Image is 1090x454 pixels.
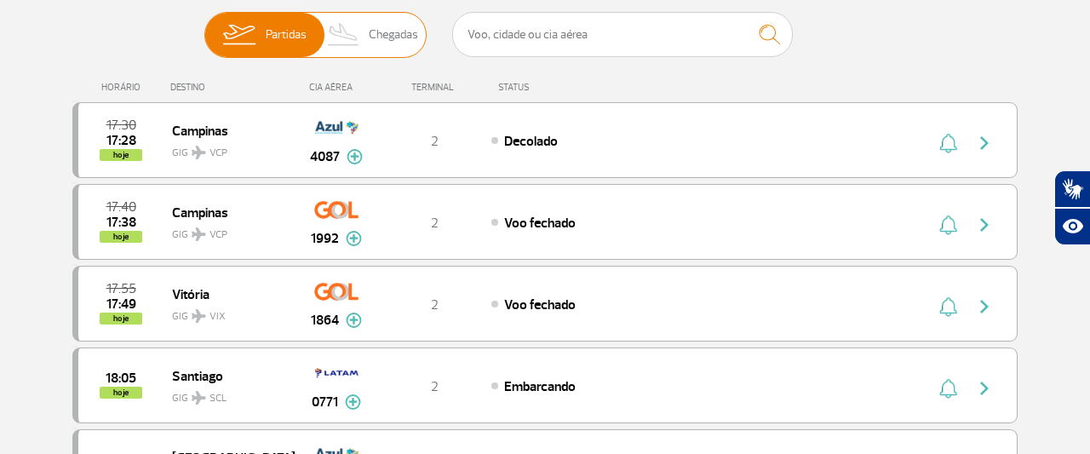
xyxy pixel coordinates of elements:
[345,394,361,410] img: mais-info-painel-voo.svg
[106,283,136,295] span: 2025-08-27 17:55:00
[939,296,957,317] img: sino-painel-voo.svg
[379,82,490,93] div: TERMINAL
[266,13,307,57] span: Partidas
[504,215,576,232] span: Voo fechado
[346,313,362,328] img: mais-info-painel-voo.svg
[100,313,142,325] span: hoje
[347,149,363,164] img: mais-info-painel-voo.svg
[1054,170,1090,208] button: Abrir tradutor de língua de sinais.
[939,215,957,235] img: sino-painel-voo.svg
[318,13,369,57] img: slider-desembarque
[369,13,418,57] span: Chegadas
[172,365,281,387] span: Santiago
[431,133,439,150] span: 2
[106,201,136,213] span: 2025-08-27 17:40:00
[100,387,142,399] span: hoje
[212,13,266,57] img: slider-embarque
[106,119,136,131] span: 2025-08-27 17:30:00
[106,216,136,228] span: 2025-08-27 17:38:26
[192,309,206,323] img: destiny_airplane.svg
[294,82,379,93] div: CIA AÉREA
[209,227,227,243] span: VCP
[172,218,281,243] span: GIG
[310,147,340,167] span: 4087
[106,372,136,384] span: 2025-08-27 18:05:00
[431,215,439,232] span: 2
[209,309,226,325] span: VIX
[346,231,362,246] img: mais-info-painel-voo.svg
[431,378,439,395] span: 2
[490,82,628,93] div: STATUS
[192,391,206,405] img: destiny_airplane.svg
[974,296,995,317] img: seta-direita-painel-voo.svg
[192,227,206,241] img: destiny_airplane.svg
[172,201,281,223] span: Campinas
[172,300,281,325] span: GIG
[209,146,227,161] span: VCP
[106,135,136,147] span: 2025-08-27 17:28:00
[100,149,142,161] span: hoje
[209,391,227,406] span: SCL
[1054,208,1090,245] button: Abrir recursos assistivos.
[974,215,995,235] img: seta-direita-painel-voo.svg
[311,228,339,249] span: 1992
[172,283,281,305] span: Vitória
[939,133,957,153] img: sino-painel-voo.svg
[1054,170,1090,245] div: Plugin de acessibilidade da Hand Talk.
[172,382,281,406] span: GIG
[312,392,338,412] span: 0771
[100,231,142,243] span: hoje
[974,133,995,153] img: seta-direita-painel-voo.svg
[431,296,439,313] span: 2
[172,136,281,161] span: GIG
[170,82,295,93] div: DESTINO
[311,310,339,330] span: 1864
[77,82,170,93] div: HORÁRIO
[452,12,793,57] input: Voo, cidade ou cia aérea
[939,378,957,399] img: sino-painel-voo.svg
[192,146,206,159] img: destiny_airplane.svg
[106,298,136,310] span: 2025-08-27 17:49:34
[504,296,576,313] span: Voo fechado
[172,119,281,141] span: Campinas
[974,378,995,399] img: seta-direita-painel-voo.svg
[504,133,558,150] span: Decolado
[504,378,576,395] span: Embarcando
